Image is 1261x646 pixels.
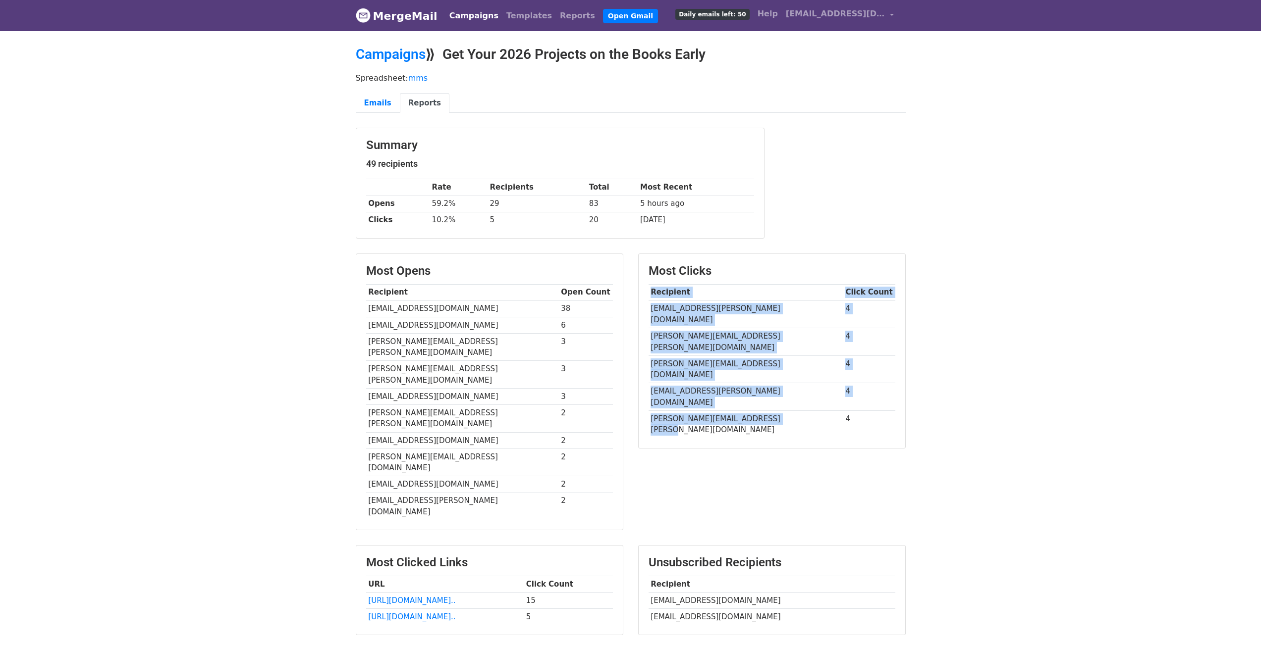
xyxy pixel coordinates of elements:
th: URL [366,576,524,592]
a: [URL][DOMAIN_NAME].. [368,596,455,605]
td: 29 [488,196,587,212]
td: [EMAIL_ADDRESS][DOMAIN_NAME] [366,317,559,333]
td: [EMAIL_ADDRESS][DOMAIN_NAME] [649,592,895,608]
td: [PERSON_NAME][EMAIL_ADDRESS][DOMAIN_NAME] [649,355,843,383]
th: Click Count [524,576,613,592]
p: Spreadsheet: [356,73,906,83]
td: [PERSON_NAME][EMAIL_ADDRESS][PERSON_NAME][DOMAIN_NAME] [366,405,559,433]
th: Opens [366,196,430,212]
a: Emails [356,93,400,113]
th: Recipient [649,576,895,592]
h5: 49 recipients [366,158,754,169]
th: Recipients [488,179,587,196]
a: Templates [502,6,556,26]
th: Open Count [559,284,613,300]
td: 38 [559,300,613,317]
a: Daily emails left: 50 [671,4,753,24]
a: Campaigns [445,6,502,26]
a: Help [754,4,782,24]
td: 4 [843,411,895,438]
td: [EMAIL_ADDRESS][DOMAIN_NAME] [366,300,559,317]
h3: Summary [366,138,754,152]
td: [PERSON_NAME][EMAIL_ADDRESS][PERSON_NAME][DOMAIN_NAME] [366,333,559,361]
td: 5 [488,212,587,228]
th: Rate [430,179,488,196]
td: 83 [587,196,638,212]
td: [EMAIL_ADDRESS][DOMAIN_NAME] [366,432,559,448]
td: 15 [524,592,613,608]
a: [URL][DOMAIN_NAME].. [368,612,455,621]
td: 2 [559,405,613,433]
a: Campaigns [356,46,426,62]
td: 3 [559,389,613,405]
td: 4 [843,300,895,328]
h3: Most Clicked Links [366,555,613,570]
a: Reports [556,6,599,26]
td: [PERSON_NAME][EMAIL_ADDRESS][DOMAIN_NAME] [366,448,559,476]
td: [EMAIL_ADDRESS][DOMAIN_NAME] [366,389,559,405]
th: Clicks [366,212,430,228]
iframe: Chat Widget [1211,598,1261,646]
td: [PERSON_NAME][EMAIL_ADDRESS][PERSON_NAME][DOMAIN_NAME] [649,328,843,356]
td: [EMAIL_ADDRESS][DOMAIN_NAME] [366,476,559,493]
td: 2 [559,448,613,476]
h3: Most Opens [366,264,613,278]
td: [EMAIL_ADDRESS][DOMAIN_NAME] [649,609,895,625]
h3: Most Clicks [649,264,895,278]
td: [PERSON_NAME][EMAIL_ADDRESS][PERSON_NAME][DOMAIN_NAME] [649,411,843,438]
td: [EMAIL_ADDRESS][PERSON_NAME][DOMAIN_NAME] [366,493,559,520]
td: 2 [559,432,613,448]
td: 5 hours ago [638,196,754,212]
td: [EMAIL_ADDRESS][PERSON_NAME][DOMAIN_NAME] [649,383,843,411]
td: 4 [843,328,895,356]
img: MergeMail logo [356,8,371,23]
a: mms [408,73,428,83]
th: Click Count [843,284,895,300]
a: Open Gmail [603,9,658,23]
td: 5 [524,609,613,625]
td: 6 [559,317,613,333]
td: 3 [559,361,613,389]
th: Most Recent [638,179,754,196]
h3: Unsubscribed Recipients [649,555,895,570]
a: Reports [400,93,449,113]
td: 20 [587,212,638,228]
h2: ⟫ Get Your 2026 Projects on the Books Early [356,46,906,63]
td: 4 [843,355,895,383]
td: [DATE] [638,212,754,228]
td: [PERSON_NAME][EMAIL_ADDRESS][PERSON_NAME][DOMAIN_NAME] [366,361,559,389]
th: Recipient [649,284,843,300]
th: Recipient [366,284,559,300]
span: Daily emails left: 50 [675,9,749,20]
a: [EMAIL_ADDRESS][DOMAIN_NAME] [782,4,898,27]
span: [EMAIL_ADDRESS][DOMAIN_NAME] [786,8,885,20]
a: MergeMail [356,5,438,26]
td: 10.2% [430,212,488,228]
td: 2 [559,476,613,493]
td: 59.2% [430,196,488,212]
th: Total [587,179,638,196]
td: [EMAIL_ADDRESS][PERSON_NAME][DOMAIN_NAME] [649,300,843,328]
td: 3 [559,333,613,361]
td: 2 [559,493,613,520]
td: 4 [843,383,895,411]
